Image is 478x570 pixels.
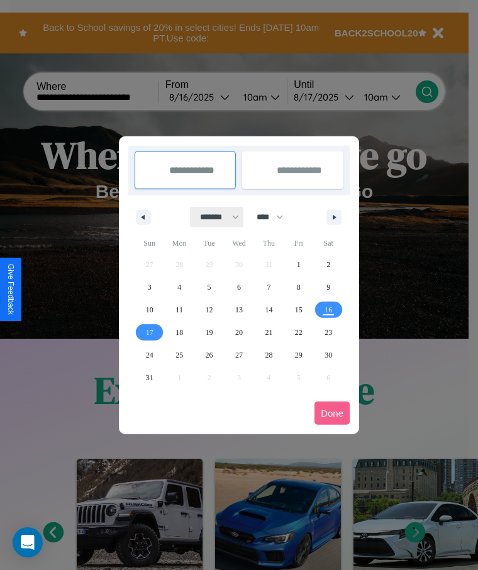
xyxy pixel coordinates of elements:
span: 21 [265,321,272,344]
button: 26 [194,344,224,366]
button: 8 [284,276,313,299]
span: 5 [208,276,211,299]
button: 15 [284,299,313,321]
button: 24 [135,344,164,366]
button: 29 [284,344,313,366]
button: 21 [254,321,284,344]
span: 8 [297,276,301,299]
span: Fri [284,233,313,253]
button: 5 [194,276,224,299]
span: 25 [175,344,183,366]
span: 12 [206,299,213,321]
button: 23 [314,321,343,344]
span: 28 [265,344,272,366]
button: 4 [164,276,194,299]
span: 10 [146,299,153,321]
button: 2 [314,253,343,276]
span: 27 [235,344,243,366]
button: 7 [254,276,284,299]
span: 9 [326,276,330,299]
button: 14 [254,299,284,321]
button: 11 [164,299,194,321]
button: Done [314,402,350,425]
span: 4 [177,276,181,299]
span: 14 [265,299,272,321]
span: 31 [146,366,153,389]
span: 11 [175,299,183,321]
span: Tue [194,233,224,253]
span: Wed [224,233,253,253]
button: 16 [314,299,343,321]
span: 20 [235,321,243,344]
span: 23 [325,321,332,344]
button: 9 [314,276,343,299]
span: 26 [206,344,213,366]
span: 29 [295,344,303,366]
button: 13 [224,299,253,321]
button: 30 [314,344,343,366]
button: 27 [224,344,253,366]
button: 31 [135,366,164,389]
span: 19 [206,321,213,344]
button: 22 [284,321,313,344]
span: 13 [235,299,243,321]
span: 15 [295,299,303,321]
button: 18 [164,321,194,344]
button: 1 [284,253,313,276]
button: 17 [135,321,164,344]
span: 16 [325,299,332,321]
button: 28 [254,344,284,366]
span: 6 [237,276,241,299]
span: 1 [297,253,301,276]
span: 3 [148,276,152,299]
div: Give Feedback [6,264,15,315]
span: 18 [175,321,183,344]
div: Open Intercom Messenger [13,527,43,557]
button: 25 [164,344,194,366]
button: 10 [135,299,164,321]
button: 20 [224,321,253,344]
span: 17 [146,321,153,344]
span: Sat [314,233,343,253]
span: 2 [326,253,330,276]
span: 22 [295,321,303,344]
button: 3 [135,276,164,299]
span: Thu [254,233,284,253]
button: 19 [194,321,224,344]
button: 12 [194,299,224,321]
span: Sun [135,233,164,253]
span: Mon [164,233,194,253]
span: 7 [267,276,270,299]
button: 6 [224,276,253,299]
span: 30 [325,344,332,366]
span: 24 [146,344,153,366]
